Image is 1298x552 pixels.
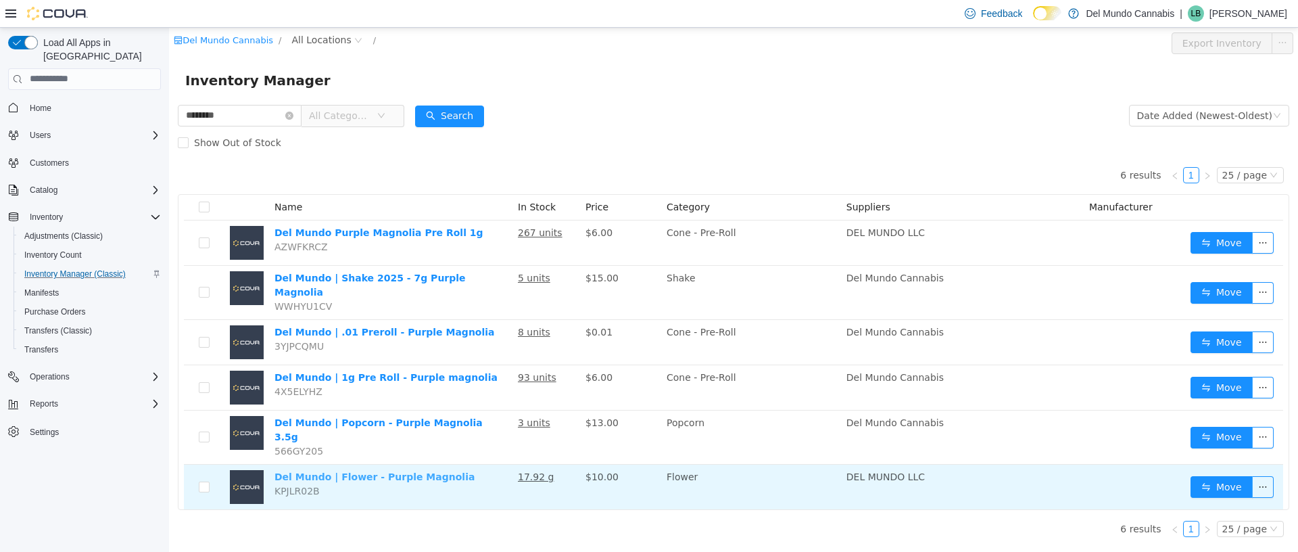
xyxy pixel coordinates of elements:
button: icon: ellipsis [1103,5,1124,26]
img: Del Mundo | Popcorn - Purple Magnolia 3.5g placeholder [61,388,95,422]
button: Users [24,127,56,143]
span: Suppliers [677,174,721,185]
span: Category [498,174,541,185]
button: icon: ellipsis [1083,204,1105,226]
span: Transfers [19,342,161,358]
a: Customers [24,155,74,171]
span: Settings [30,427,59,438]
a: Del Mundo | Popcorn - Purple Magnolia 3.5g [105,390,314,415]
span: 3YJPCQMU [105,313,155,324]
li: Next Page [1030,139,1047,156]
span: $6.00 [416,200,443,210]
button: Operations [3,367,166,386]
span: Load All Apps in [GEOGRAPHIC_DATA] [38,36,161,63]
td: Cone - Pre-Roll [492,338,672,383]
a: Del Mundo | .01 Preroll - Purple Magnolia [105,299,326,310]
button: Users [3,126,166,145]
i: icon: down [1101,497,1109,507]
a: Del Mundo | Shake 2025 - 7g Purple Magnolia [105,245,297,270]
p: Del Mundo Cannabis [1086,5,1174,22]
span: AZWFKRCZ [105,214,159,225]
span: Home [30,103,51,114]
i: icon: left [1002,498,1010,506]
span: Del Mundo Cannabis [677,299,775,310]
a: Transfers (Classic) [19,323,97,339]
i: icon: down [208,84,216,93]
a: 1 [1015,494,1030,509]
button: icon: ellipsis [1083,448,1105,470]
a: 1 [1015,140,1030,155]
td: Cone - Pre-Roll [492,292,672,338]
span: Feedback [981,7,1022,20]
button: Inventory [24,209,68,225]
span: Adjustments (Classic) [19,228,161,244]
span: Inventory Manager (Classic) [24,269,126,279]
span: Del Mundo Cannabis [677,344,775,355]
div: Luis Baez [1188,5,1204,22]
button: Settings [3,421,166,441]
span: $15.00 [416,245,450,256]
span: Transfers [24,344,58,355]
img: Del Mundo Purple Magnolia Pre Roll 1g placeholder [61,198,95,232]
i: icon: shop [5,8,14,17]
span: LB [1191,5,1201,22]
td: Flower [492,437,672,482]
span: $0.01 [416,299,443,310]
a: Transfers [19,342,64,358]
li: Previous Page [998,139,1014,156]
img: Del Mundo | 1g Pre Roll - Purple magnolia placeholder [61,343,95,377]
button: icon: ellipsis [1083,304,1105,325]
span: Adjustments (Classic) [24,231,103,241]
span: Users [24,127,161,143]
span: Manufacturer [920,174,984,185]
p: [PERSON_NAME] [1209,5,1287,22]
a: Del Mundo Purple Magnolia Pre Roll 1g [105,200,314,210]
li: 6 results [951,493,992,509]
a: Del Mundo | 1g Pre Roll - Purple magnolia [105,344,329,355]
li: 1 [1014,493,1030,509]
span: Catalog [30,185,57,195]
span: In Stock [349,174,387,185]
span: Catalog [24,182,161,198]
button: Inventory Manager (Classic) [14,264,166,283]
span: Dark Mode [1033,20,1034,21]
span: All Categories [140,81,201,95]
button: icon: swapMove [1021,399,1084,421]
button: icon: ellipsis [1083,349,1105,371]
button: Catalog [24,182,63,198]
span: Inventory Manager (Classic) [19,266,161,282]
span: Inventory Count [24,250,82,260]
span: Del Mundo Cannabis [677,390,775,400]
button: Inventory [3,208,166,227]
a: Purchase Orders [19,304,91,320]
a: icon: shopDel Mundo Cannabis [5,7,104,18]
a: Del Mundo | Flower - Purple Magnolia [105,444,306,455]
button: Export Inventory [1003,5,1103,26]
img: Del Mundo | Flower - Purple Magnolia placeholder [61,442,95,476]
a: Adjustments (Classic) [19,228,108,244]
span: WWHYU1CV [105,273,163,284]
span: DEL MUNDO LLC [677,200,756,210]
span: Purchase Orders [19,304,161,320]
div: 25 / page [1053,140,1098,155]
span: Operations [30,371,70,382]
span: All Locations [122,5,182,20]
a: Home [24,100,57,116]
button: Manifests [14,283,166,302]
button: Home [3,98,166,118]
button: Adjustments (Classic) [14,227,166,246]
u: 267 units [349,200,393,210]
button: icon: swapMove [1021,204,1084,226]
li: 1 [1014,139,1030,156]
span: / [110,7,112,18]
span: Reports [30,398,58,409]
span: $13.00 [416,390,450,400]
i: icon: right [1034,144,1042,152]
span: Inventory Count [19,247,161,263]
button: icon: ellipsis [1083,399,1105,421]
td: Cone - Pre-Roll [492,193,672,238]
button: icon: swapMove [1021,349,1084,371]
button: icon: searchSearch [246,78,315,99]
button: icon: swapMove [1021,304,1084,325]
u: 5 units [349,245,381,256]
